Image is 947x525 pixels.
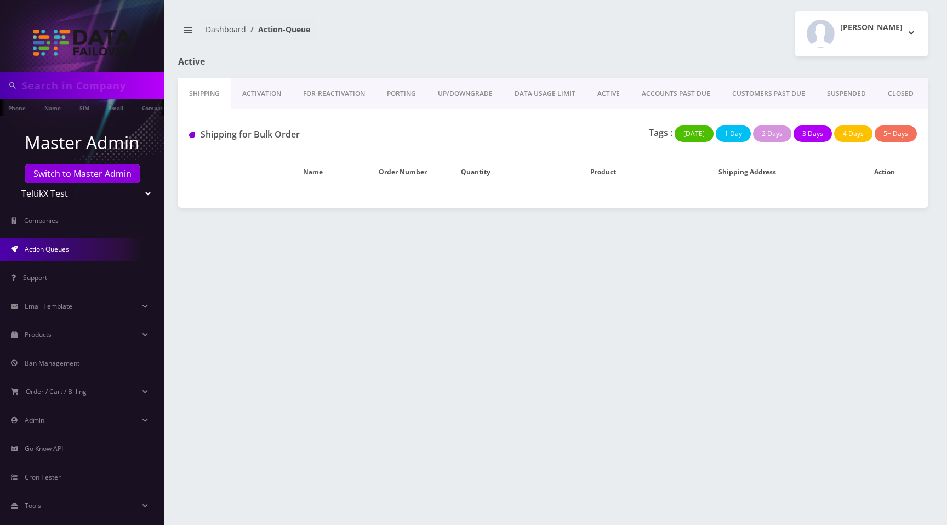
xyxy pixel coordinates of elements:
[841,156,928,188] th: Action
[253,156,373,188] th: Name
[3,99,31,116] a: Phone
[26,387,87,396] span: Order / Cart / Billing
[25,244,69,254] span: Action Queues
[206,24,246,35] a: Dashboard
[816,78,877,110] a: SUSPENDED
[136,99,173,116] a: Company
[721,78,816,110] a: CUSTOMERS PAST DUE
[178,18,545,49] nav: breadcrumb
[25,501,41,510] span: Tools
[795,11,928,56] button: [PERSON_NAME]
[25,301,72,311] span: Email Template
[25,444,63,453] span: Go Know API
[39,99,66,116] a: Name
[653,156,841,188] th: Shipping Address
[427,78,504,110] a: UP/DOWNGRADE
[373,156,455,188] th: Order Number
[25,358,79,368] span: Ban Management
[455,156,553,188] th: Quantity
[840,23,903,32] h2: [PERSON_NAME]
[189,129,421,140] h1: Shipping for Bulk Order
[22,75,162,96] input: Search in Company
[376,78,427,110] a: PORTING
[675,125,714,142] button: [DATE]
[875,125,917,142] button: 5+ Days
[25,472,61,482] span: Cron Tester
[33,30,132,56] img: TeltikX Test
[553,156,653,188] th: Product
[189,132,195,138] img: Shipping for Bulk Order
[877,78,925,110] a: CLOSED
[753,125,791,142] button: 2 Days
[794,125,832,142] button: 3 Days
[231,78,292,110] a: Activation
[23,273,47,282] span: Support
[74,99,95,116] a: SIM
[586,78,631,110] a: ACTIVE
[716,125,751,142] button: 1 Day
[178,78,231,110] a: Shipping
[246,24,310,35] li: Action-Queue
[649,126,672,139] p: Tags :
[25,330,52,339] span: Products
[25,164,140,183] a: Switch to Master Admin
[24,216,59,225] span: Companies
[834,125,872,142] button: 4 Days
[504,78,586,110] a: DATA USAGE LIMIT
[102,99,129,116] a: Email
[25,415,44,425] span: Admin
[178,56,417,67] h1: Active
[631,78,721,110] a: ACCOUNTS PAST DUE
[292,78,376,110] a: FOR-REActivation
